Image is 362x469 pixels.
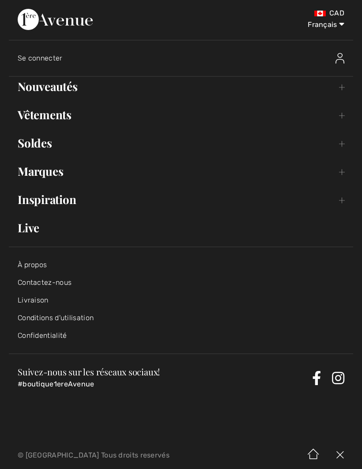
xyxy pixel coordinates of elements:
img: X [327,442,353,469]
span: Se connecter [18,54,63,62]
a: Confidentialité [18,331,67,340]
p: #boutique1ereAvenue [18,380,309,389]
a: Soldes [9,133,353,153]
a: Inspiration [9,190,353,209]
a: Marques [9,162,353,181]
h3: Suivez-nous sur les réseaux sociaux! [18,367,309,376]
a: Vêtements [9,105,353,125]
p: © [GEOGRAPHIC_DATA] Tous droits reservés [18,452,213,458]
a: Se connecterSe connecter [18,44,353,72]
a: Instagram [332,371,344,385]
img: Accueil [300,442,327,469]
a: À propos [18,261,47,269]
a: Livraison [18,296,49,304]
a: Conditions d'utilisation [18,314,94,322]
a: Nouveautés [9,77,353,96]
img: 1ère Avenue [18,9,93,30]
a: Contactez-nous [18,278,72,287]
img: Se connecter [336,53,344,64]
div: CAD [214,9,344,18]
a: Live [9,218,353,238]
a: Facebook [312,371,321,385]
